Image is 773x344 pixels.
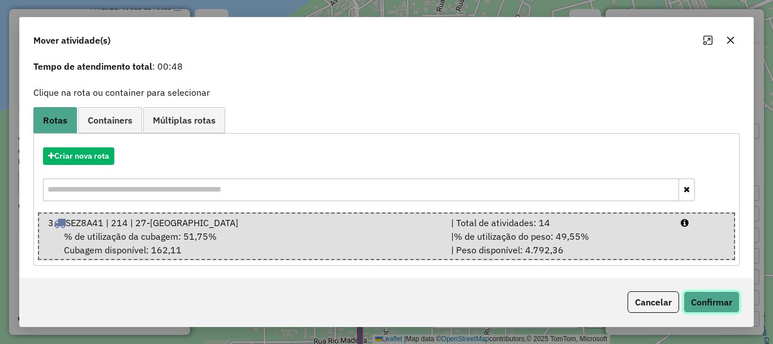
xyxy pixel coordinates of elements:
[66,217,238,228] span: SEZ8A41 | 214 | 27-[GEOGRAPHIC_DATA]
[628,291,679,313] button: Cancelar
[41,230,444,257] div: Cubagem disponível: 162,11
[33,33,110,47] span: Mover atividade(s)
[33,86,210,99] label: Clique na rota ou container para selecionar
[454,231,589,242] span: % de utilização do peso: 49,55%
[699,31,717,49] button: Maximize
[684,291,740,313] button: Confirmar
[444,230,675,257] div: | | Peso disponível: 4.792,36
[88,116,132,125] span: Containers
[64,231,217,242] span: % de utilização da cubagem: 51,75%
[681,218,689,227] i: Porcentagens após mover as atividades: Cubagem: 66,78% Peso: 65,01%
[43,116,67,125] span: Rotas
[27,60,746,73] span: : 00:48
[444,216,675,230] div: | Total de atividades: 14
[153,116,216,125] span: Múltiplas rotas
[41,216,444,230] div: 3
[33,61,152,72] strong: Tempo de atendimento total
[43,147,114,165] button: Criar nova rota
